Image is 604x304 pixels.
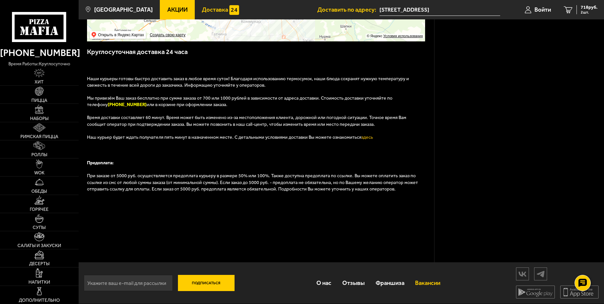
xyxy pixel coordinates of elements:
[34,171,44,175] span: WOK
[167,7,188,13] span: Акции
[581,5,598,10] span: 718 руб.
[379,4,500,16] input: Ваш адрес доставки
[516,268,529,280] img: vk
[108,102,147,107] b: [PHONE_NUMBER]
[581,10,598,14] span: 2 шт.
[87,173,418,192] span: При заказе от 5000 руб. осуществляется предоплата курьеру в размере 50% или 100%. Также доступна ...
[20,135,58,139] span: Римская пицца
[90,31,146,39] ymaps: Открыть в Яндекс.Картах
[31,153,47,157] span: Роллы
[98,31,144,39] ymaps: Открыть в Яндекс.Картах
[84,275,173,291] input: Укажите ваш e-mail для рассылки
[87,47,426,63] h3: Круглосуточная доставка 24 часа
[148,33,187,38] a: Создать свою карту
[94,7,153,13] span: [GEOGRAPHIC_DATA]
[370,273,410,293] a: Франшиза
[311,273,337,293] a: О нас
[35,80,44,84] span: Хит
[534,7,551,13] span: Войти
[317,7,379,13] span: Доставить по адресу:
[28,280,50,285] span: Напитки
[379,4,500,16] span: проспект Ударников, 47
[534,268,547,280] img: tg
[30,207,49,212] span: Горячее
[87,76,409,88] span: Наши курьеры готовы быстро доставить заказ в любое время суток! Благодаря использованию термосумо...
[87,160,114,166] b: Предоплата:
[31,189,47,194] span: Обеды
[361,135,373,140] a: здесь
[33,225,46,230] span: Супы
[383,34,423,38] a: Условия использования
[229,5,239,15] img: 15daf4d41897b9f0e9f617042186c801.svg
[87,115,406,127] span: Время доставки составляет 60 минут. Время может быть изменено из-за местоположения клиента, дорож...
[410,273,446,293] a: Вакансии
[30,116,49,121] span: Наборы
[17,244,61,248] span: Салаты и закуски
[87,95,392,107] span: Мы привезём Ваш заказ бесплатно при сумме заказа от 700 или 1000 рублей в зависимости от адреса д...
[178,275,235,291] button: Подписаться
[202,7,228,13] span: Доставка
[337,273,370,293] a: Отзывы
[87,135,374,140] span: Наш курьер будет ждать получателя пять минут в назначенном месте. С детальными условиями доставки...
[19,298,60,303] span: Дополнительно
[367,34,382,38] ymaps: © Яндекс
[29,262,49,266] span: Десерты
[31,98,47,103] span: Пицца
